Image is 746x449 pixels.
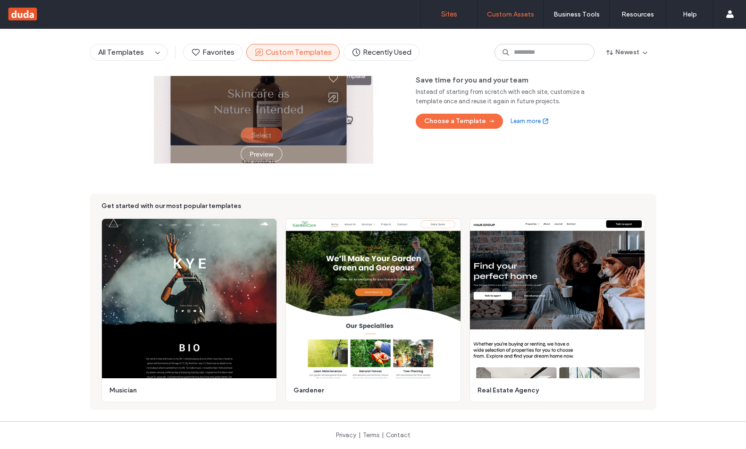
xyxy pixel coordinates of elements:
[441,10,457,18] label: Sites
[478,386,631,395] span: real estate agency
[109,386,263,395] span: musician
[191,47,235,58] span: Favorites
[344,44,419,61] button: Recently Used
[293,386,447,395] span: gardener
[621,10,654,18] label: Resources
[598,45,656,60] button: Newest
[553,10,600,18] label: Business Tools
[363,432,379,439] a: Terms
[246,44,340,61] button: Custom Templates
[416,87,586,106] span: Instead of starting from scratch with each site, customize a template once and reuse it again in ...
[487,10,534,18] label: Custom Assets
[254,47,332,58] span: Custom Templates
[352,47,411,58] span: Recently Used
[98,48,144,57] span: All Templates
[511,116,549,126] a: Learn more
[154,46,373,164] img: Template
[359,432,360,439] span: |
[683,10,697,18] label: Help
[101,201,645,211] span: Get started with our most popular templates
[416,75,593,85] span: Save time for you and your team
[382,432,384,439] span: |
[91,44,152,60] button: All Templates
[386,432,411,439] a: Contact
[183,44,243,61] button: Favorites
[336,432,356,439] a: Privacy
[416,114,503,129] button: Choose a Template
[22,7,41,15] span: Help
